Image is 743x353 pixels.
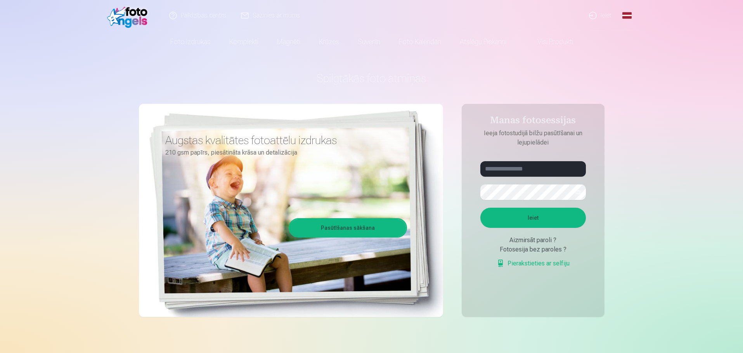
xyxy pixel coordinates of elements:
a: Atslēgu piekariņi [450,31,516,53]
a: Magnēti [268,31,310,53]
div: Aizmirsāt paroli ? [480,236,586,245]
img: /fa1 [107,3,152,28]
p: 210 gsm papīrs, piesātināta krāsa un detalizācija [165,147,401,158]
a: Foto izdrukas [161,31,220,53]
a: Komplekti [220,31,268,53]
h3: Augstas kvalitātes fotoattēlu izdrukas [165,133,401,147]
a: Foto kalendāri [390,31,450,53]
a: Visi produkti [516,31,582,53]
button: Ieiet [480,208,586,228]
p: Ieeja fotostudijā bilžu pasūtīšanai un lejupielādei [473,129,594,147]
h1: Spilgtākās foto atmiņas [139,71,604,85]
a: Krūzes [310,31,348,53]
a: Pasūtīšanas sākšana [290,219,406,236]
a: Suvenīri [348,31,390,53]
div: Fotosesija bez paroles ? [480,245,586,254]
a: Pierakstieties ar selfiju [497,259,570,268]
h4: Manas fotosessijas [473,115,594,129]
